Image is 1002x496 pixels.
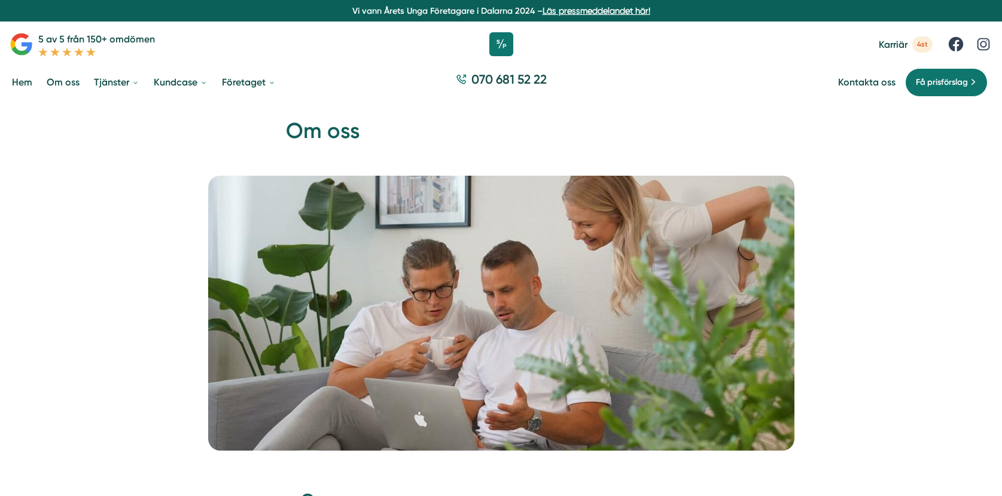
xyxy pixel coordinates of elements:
a: Hem [10,67,35,97]
a: 070 681 52 22 [451,71,552,94]
span: 070 681 52 22 [471,71,547,88]
p: Vi vann Årets Unga Företagare i Dalarna 2024 – [5,5,997,17]
a: Tjänster [92,67,142,97]
a: Om oss [44,67,82,97]
a: Kundcase [151,67,210,97]
a: Få prisförslag [905,68,988,97]
a: Företaget [220,67,278,97]
img: Smartproduktion, [208,176,794,451]
a: Karriär 4st [879,36,933,53]
h1: Om oss [286,117,717,155]
a: Kontakta oss [838,76,896,88]
a: Läs pressmeddelandet här! [543,6,650,16]
span: Karriär [879,39,907,50]
p: 5 av 5 från 150+ omdömen [38,32,155,47]
span: 4st [912,36,933,53]
span: Få prisförslag [916,76,968,89]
